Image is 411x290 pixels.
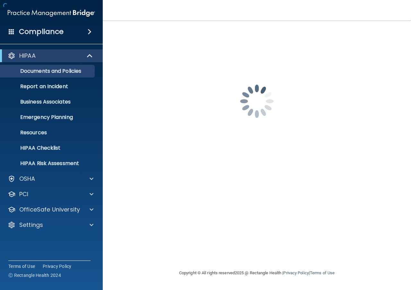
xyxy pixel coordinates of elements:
[19,206,80,213] p: OfficeSafe University
[19,52,36,60] p: HIPAA
[8,221,93,229] a: Settings
[8,52,93,60] a: HIPAA
[19,190,28,198] p: PCI
[8,7,95,20] img: PMB logo
[8,206,93,213] a: OfficeSafe University
[310,270,335,275] a: Terms of Use
[8,272,61,278] span: Ⓒ Rectangle Health 2024
[4,160,92,167] p: HIPAA Risk Assessment
[283,270,309,275] a: Privacy Policy
[43,263,72,269] a: Privacy Policy
[4,145,92,151] p: HIPAA Checklist
[19,175,35,183] p: OSHA
[19,27,64,36] h4: Compliance
[4,83,92,90] p: Report an Incident
[19,221,43,229] p: Settings
[4,114,92,120] p: Emergency Planning
[4,129,92,136] p: Resources
[140,263,374,283] div: Copyright © All rights reserved 2025 @ Rectangle Health | |
[8,190,93,198] a: PCI
[4,68,92,74] p: Documents and Policies
[4,99,92,105] p: Business Associates
[8,263,35,269] a: Terms of Use
[225,69,289,133] img: spinner.e123f6fc.gif
[8,175,93,183] a: OSHA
